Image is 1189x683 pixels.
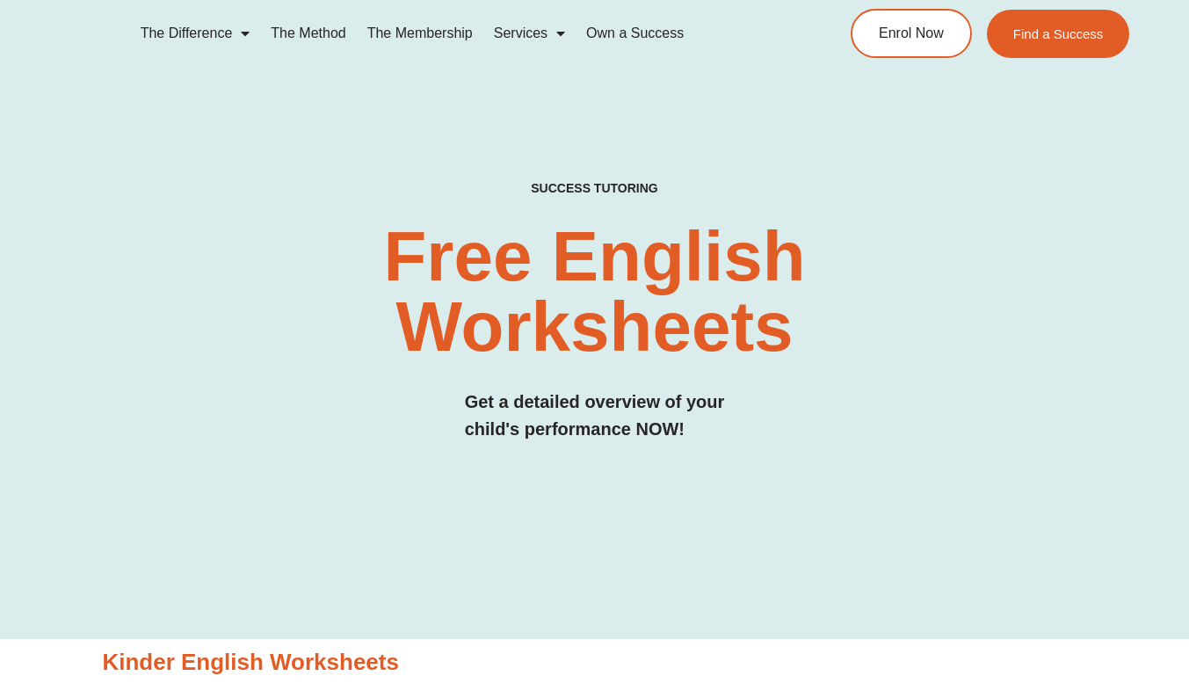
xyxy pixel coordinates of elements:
a: Enrol Now [851,9,972,58]
h3: Kinder English Worksheets [103,648,1087,678]
nav: Menu [130,13,789,54]
span: Enrol Now [879,26,944,40]
h3: Get a detailed overview of your child's performance NOW! [465,389,725,443]
a: Services [483,13,576,54]
a: The Difference [130,13,261,54]
h2: Free English Worksheets​ [242,222,948,362]
a: Own a Success [576,13,694,54]
h4: SUCCESS TUTORING​ [436,181,753,196]
a: The Method [260,13,356,54]
a: Find a Success [987,10,1130,58]
span: Find a Success [1013,27,1104,40]
a: The Membership [357,13,483,54]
